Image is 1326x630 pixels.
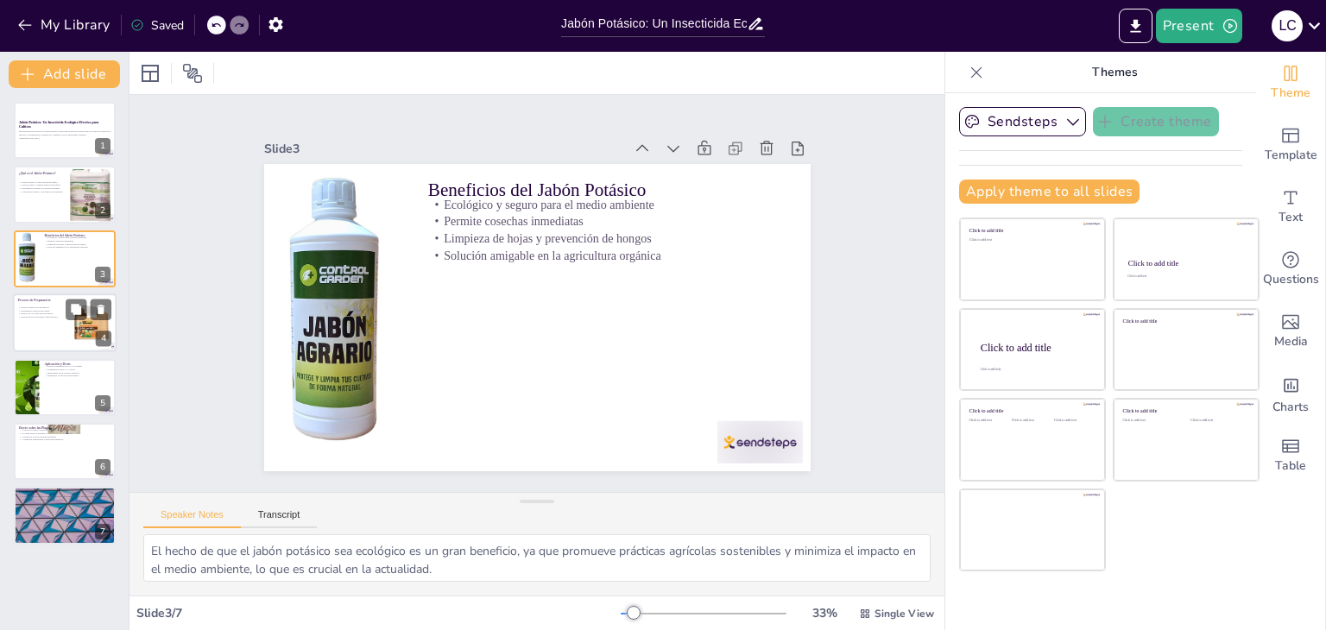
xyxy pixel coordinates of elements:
[241,509,318,528] button: Transcript
[18,298,65,303] p: Proceso de Preparación
[44,243,110,246] p: Limpieza de hojas y prevención de hongos
[969,419,1008,423] div: Click to add text
[1123,419,1178,423] div: Click to add text
[19,120,98,129] strong: Jabón Potásico: Un Insecticida Ecológico Efectivo para Cultivos
[18,316,65,319] p: Obtención de un producto final efectivo
[1127,275,1242,279] div: Click to add text
[561,11,747,36] input: Insert title
[1190,419,1245,423] div: Click to add text
[44,364,110,368] p: Dosis recomendada de 10 a 20 gramos
[19,438,110,442] p: Alternativa responsable a pesticidas químicos
[19,489,110,495] p: Conclusiones
[1256,238,1325,300] div: Get real-time input from your audience
[343,42,679,204] div: Slide 3
[14,487,116,544] div: 7
[19,190,65,193] p: Aplicación sencilla y sin plazos de seguridad
[1256,52,1325,114] div: Change the overall theme
[143,534,931,582] textarea: El hecho de que el jabón potásico sea ecológico es un gran beneficio, ya que promueve prácticas a...
[1128,259,1243,268] div: Click to add title
[182,63,203,84] span: Position
[981,368,1089,371] div: Click to add body
[959,107,1086,136] button: Sendsteps
[990,52,1239,93] p: Themes
[13,293,117,352] div: 4
[130,17,184,34] div: Saved
[66,299,86,320] button: Duplicate Slide
[14,230,116,287] div: 3
[19,495,110,501] p: El jabón potásico es una alternativa efectiva y ecológica para el control de plagas en cultivos, ...
[19,170,65,175] p: ¿Qué es el Jabón Potásico?
[44,233,110,238] p: Beneficios del Jabón Potásico
[44,236,110,240] p: Ecológico y seguro para el medio ambiente
[1123,408,1247,414] div: Click to add title
[1256,300,1325,362] div: Add images, graphics, shapes or video
[19,435,110,438] p: Contribuye a un ecosistema saludable
[456,191,787,350] p: Limpieza de hojas y prevención de hongos
[1054,419,1093,423] div: Click to add text
[18,312,65,316] p: Reposo de 24 horas para la mezcla
[1012,419,1051,423] div: Click to add text
[19,425,110,431] p: Efecto sobre las Plagas
[14,423,116,480] div: 6
[463,175,794,335] p: Permite cosechas inmediatas
[1279,208,1303,227] span: Text
[1265,146,1317,165] span: Template
[1119,9,1152,43] button: Export to PowerPoint
[875,607,934,621] span: Single View
[14,102,116,159] div: 1
[19,429,110,432] p: Actúa por contacto y provoca [MEDICAL_DATA]
[969,238,1093,243] div: Click to add text
[96,331,111,347] div: 4
[19,180,65,184] p: Jabón potásico es un insecticida seguro
[19,136,110,140] p: Generated with [URL]
[18,309,65,312] p: Ingredientes básicos necesarios
[969,228,1093,234] div: Click to add title
[14,359,116,416] div: 5
[136,605,621,621] div: Slide 3 / 7
[1256,362,1325,425] div: Add charts and graphs
[44,368,110,371] p: Tratamientos entre 3 y 4 veces
[1256,114,1325,176] div: Add ready made slides
[1256,425,1325,487] div: Add a table
[19,130,110,136] p: Esta presentación explora el jabón potásico como una solución ecológica para el control de plagas...
[19,186,65,190] p: Degradación rápida en el medio ambiente
[44,371,110,375] p: Importancia de la correcta dilución
[1123,318,1247,324] div: Click to add title
[804,605,845,621] div: 33 %
[1271,84,1310,103] span: Theme
[19,183,65,186] p: Jabón potásico combate plagas específicas
[969,408,1093,414] div: Click to add title
[470,160,801,319] p: Ecológico y seguro para el medio ambiente
[18,306,65,309] p: Proceso simple de elaboración
[1256,176,1325,238] div: Add text boxes
[959,180,1140,204] button: Apply theme to all slides
[449,206,780,366] p: Solución amigable en la agricultura orgánica
[981,341,1091,353] div: Click to add title
[1274,332,1308,351] span: Media
[95,524,110,539] div: 7
[1093,107,1219,136] button: Create theme
[13,11,117,39] button: My Library
[95,459,110,475] div: 6
[44,374,110,377] p: Maximizar la eficacia del producto
[14,166,116,223] div: 2
[44,239,110,243] p: Permite cosechas inmediatas
[1272,10,1303,41] div: l C
[1156,9,1242,43] button: Present
[44,246,110,249] p: Solución amigable en la agricultura orgánica
[95,203,110,218] div: 2
[1275,457,1306,476] span: Table
[1272,398,1309,417] span: Charts
[1272,9,1303,43] button: l C
[91,299,111,320] button: Delete Slide
[44,361,110,366] p: Aplicación y Dosis
[95,395,110,411] div: 5
[19,432,110,435] p: No daña insectos benéficos
[143,509,241,528] button: Speaker Notes
[136,60,164,87] div: Layout
[95,138,110,154] div: 1
[1263,270,1319,289] span: Questions
[9,60,120,88] button: Add slide
[95,267,110,282] div: 3
[474,142,809,310] p: Beneficios del Jabón Potásico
